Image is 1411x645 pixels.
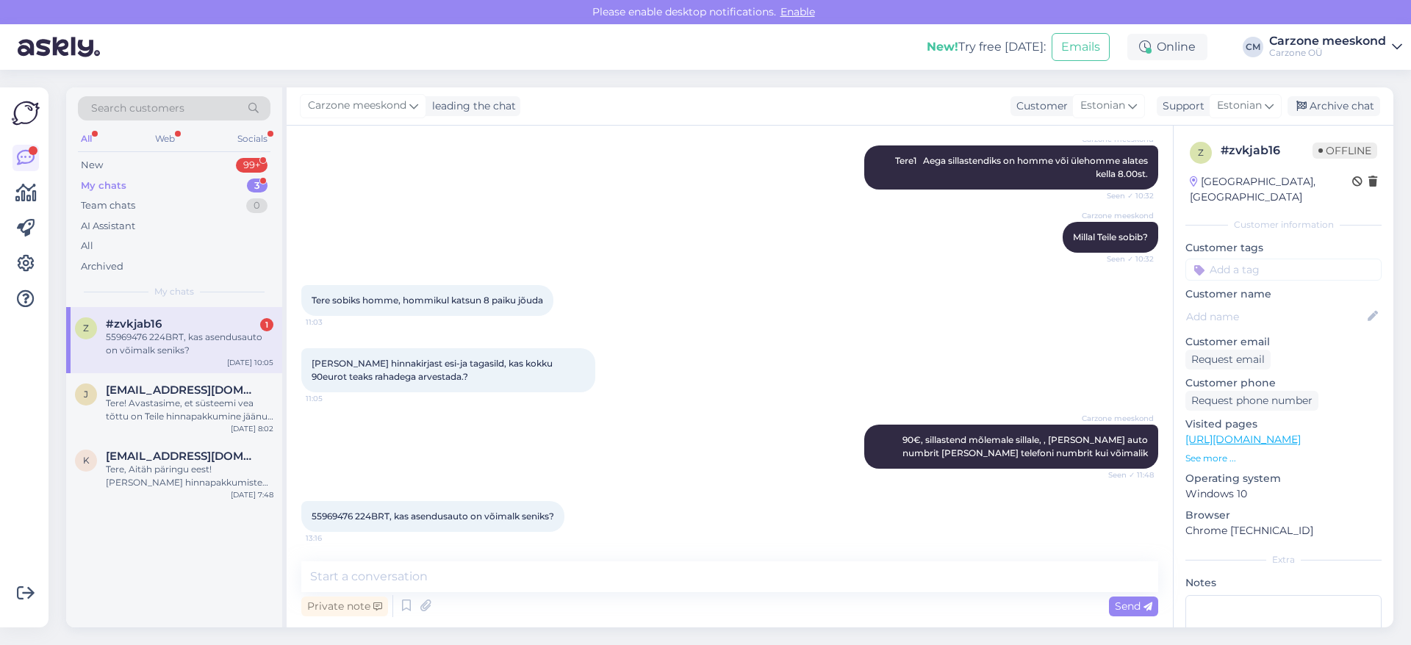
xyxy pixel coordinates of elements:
[1288,96,1380,116] div: Archive chat
[247,179,268,193] div: 3
[83,455,90,466] span: K
[1082,210,1154,221] span: Carzone meeskond
[81,239,93,253] div: All
[106,317,162,331] span: #zvkjab16
[81,259,123,274] div: Archived
[152,129,178,148] div: Web
[927,40,958,54] b: New!
[1185,391,1318,411] div: Request phone number
[301,597,388,616] div: Private note
[1185,334,1382,350] p: Customer email
[81,219,135,234] div: AI Assistant
[1127,34,1207,60] div: Online
[1198,147,1204,158] span: z
[1185,523,1382,538] p: Chrome [TECHNICAL_ID]
[1082,413,1154,424] span: Carzone meeskond
[106,463,273,489] div: Tere, Aitäh päringu eest! [PERSON_NAME] hinnapakkumiste koostamise nimekirja. Edastame Teile hinn...
[308,98,406,114] span: Carzone meeskond
[1269,47,1386,59] div: Carzone OÜ
[306,317,361,328] span: 11:03
[81,158,103,173] div: New
[426,98,516,114] div: leading the chat
[902,434,1150,458] span: 90€, sillastend mõlemale sillale, , [PERSON_NAME] auto numbrit [PERSON_NAME] telefoni numbrit kui...
[312,295,543,306] span: Tere sobiks homme, hommikul katsun 8 paiku jõuda
[236,158,268,173] div: 99+
[1185,452,1382,465] p: See more ...
[1080,98,1125,114] span: Estonian
[81,198,135,213] div: Team chats
[1052,33,1110,61] button: Emails
[1185,471,1382,486] p: Operating system
[83,322,89,334] span: z
[927,38,1046,56] div: Try free [DATE]:
[1073,231,1148,242] span: Millal Teile sobib?
[1185,553,1382,566] div: Extra
[1217,98,1262,114] span: Estonian
[12,99,40,127] img: Askly Logo
[1099,190,1154,201] span: Seen ✓ 10:32
[312,511,554,522] span: 55969476 224BRT, kas asendusauto on võimalk seniks?
[84,389,88,400] span: j
[776,5,819,18] span: Enable
[78,129,95,148] div: All
[106,331,273,357] div: 55969476 224BRT, kas asendusauto on võimalk seniks?
[260,318,273,331] div: 1
[1185,508,1382,523] p: Browser
[1185,218,1382,231] div: Customer information
[312,358,555,382] span: [PERSON_NAME] hinnakirjast esi-ja tagasild, kas kokku 90eurot teaks rahadega arvestada.?
[1269,35,1402,59] a: Carzone meeskondCarzone OÜ
[91,101,184,116] span: Search customers
[1185,259,1382,281] input: Add a tag
[154,285,194,298] span: My chats
[246,198,268,213] div: 0
[1186,309,1365,325] input: Add name
[1157,98,1204,114] div: Support
[1185,375,1382,391] p: Customer phone
[306,533,361,544] span: 13:16
[1185,575,1382,591] p: Notes
[1221,142,1313,159] div: # zvkjab16
[106,450,259,463] span: Kannleon@gmail.com
[234,129,270,148] div: Socials
[1185,486,1382,502] p: Windows 10
[1185,417,1382,432] p: Visited pages
[81,179,126,193] div: My chats
[1190,174,1352,205] div: [GEOGRAPHIC_DATA], [GEOGRAPHIC_DATA]
[1099,469,1154,480] span: Seen ✓ 11:48
[1115,599,1152,613] span: Send
[1243,37,1263,57] div: CM
[231,423,273,434] div: [DATE] 8:02
[1185,350,1271,370] div: Request email
[1313,143,1377,159] span: Offline
[231,489,273,500] div: [DATE] 7:48
[895,155,1150,179] span: Tere1 Aega sillastendiks on homme või ülehomme alates kella 8.00st.
[306,393,361,404] span: 11:05
[1010,98,1068,114] div: Customer
[1185,287,1382,302] p: Customer name
[106,397,273,423] div: Tere! Avastasime, et süsteemi vea tõttu on Teile hinnapakkumine jäänud saatmata. Kas ootate veel ...
[1269,35,1386,47] div: Carzone meeskond
[106,383,259,397] span: jrk500a@gmail.com
[1185,433,1301,446] a: [URL][DOMAIN_NAME]
[1099,253,1154,264] span: Seen ✓ 10:32
[227,357,273,368] div: [DATE] 10:05
[1185,240,1382,256] p: Customer tags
